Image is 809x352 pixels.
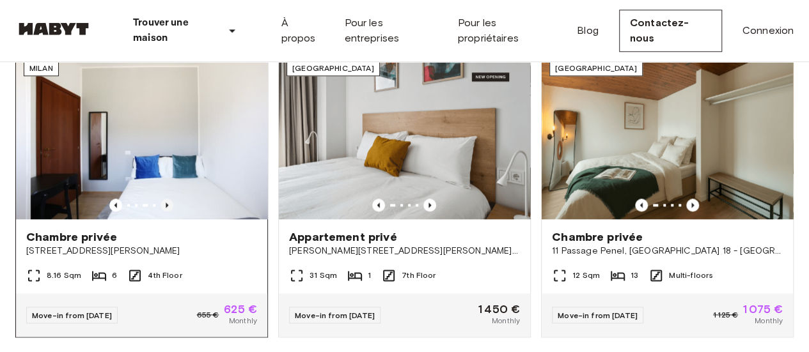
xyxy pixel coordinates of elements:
[423,199,436,211] button: Previous image
[224,303,257,315] span: 625 €
[292,63,374,73] span: [GEOGRAPHIC_DATA]
[555,63,637,73] span: [GEOGRAPHIC_DATA]
[631,270,638,281] span: 13
[47,270,81,281] span: 8.16 Sqm
[635,199,648,211] button: Previous image
[541,51,794,337] a: Marketing picture of unit FR-18-011-001-012Previous imagePrevious image[GEOGRAPHIC_DATA]Chambre p...
[669,270,713,281] span: Multi-floors
[278,51,531,337] a: Marketing picture of unit ES-15-102-734-001Previous imagePrevious image[GEOGRAPHIC_DATA]Apparteme...
[295,310,375,320] span: Move-in from [DATE]
[558,310,638,320] span: Move-in from [DATE]
[15,22,92,35] img: Habyt
[619,10,722,52] a: Contactez-nous
[478,303,520,315] span: 1 450 €
[26,245,257,257] span: [STREET_ADDRESS][PERSON_NAME]
[109,199,122,211] button: Previous image
[755,315,783,326] span: Monthly
[458,15,556,46] a: Pour les propriétaires
[229,315,257,326] span: Monthly
[32,310,112,320] span: Move-in from [DATE]
[281,15,324,46] a: À propos
[133,15,219,46] p: Trouver une maison
[29,63,53,73] span: Milan
[372,199,385,211] button: Previous image
[31,52,282,219] img: Marketing picture of unit IT-14-111-001-006
[289,229,397,245] span: Appartement privé
[289,245,520,257] span: [PERSON_NAME][STREET_ADDRESS][PERSON_NAME][PERSON_NAME]
[492,315,520,326] span: Monthly
[15,51,268,337] a: Previous imagePrevious imageMilanChambre privée[STREET_ADDRESS][PERSON_NAME]8.16 Sqm64th FloorMov...
[686,199,699,211] button: Previous image
[402,270,436,281] span: 7th Floor
[148,270,182,281] span: 4th Floor
[542,52,793,219] img: Marketing picture of unit FR-18-011-001-012
[577,23,599,38] a: Blog
[196,309,219,321] span: 655 €
[112,270,117,281] span: 6
[572,270,600,281] span: 12 Sqm
[310,270,337,281] span: 31 Sqm
[368,270,371,281] span: 1
[161,199,173,211] button: Previous image
[344,15,437,46] a: Pour les entreprises
[743,303,783,315] span: 1 075 €
[742,23,794,38] a: Connexion
[552,229,643,245] span: Chambre privée
[713,309,738,321] span: 1 125 €
[26,229,117,245] span: Chambre privée
[552,245,783,257] span: 11 Passage Penel, [GEOGRAPHIC_DATA] 18 - [GEOGRAPHIC_DATA]
[279,52,530,219] img: Marketing picture of unit ES-15-102-734-001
